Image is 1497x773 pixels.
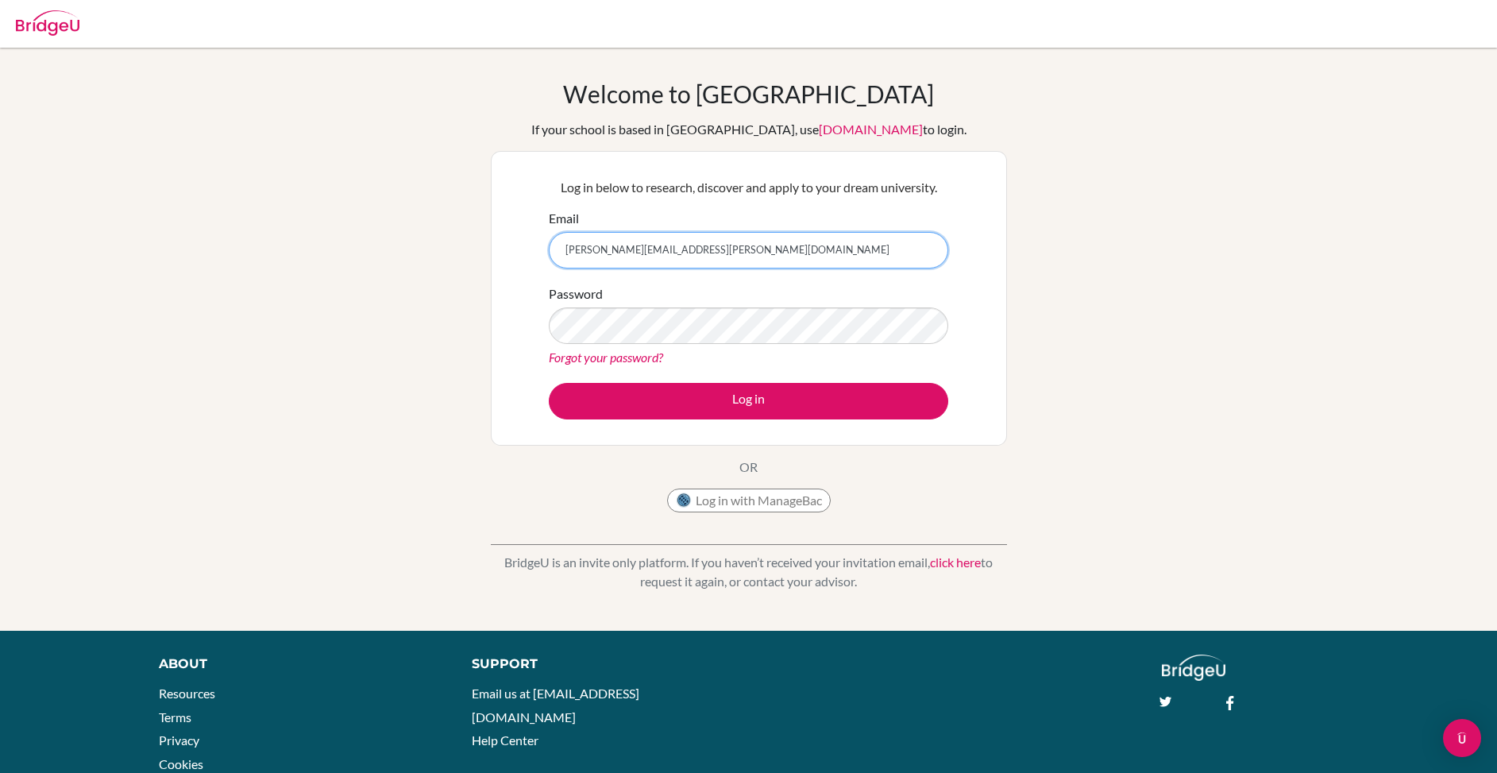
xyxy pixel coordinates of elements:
a: Email us at [EMAIL_ADDRESS][DOMAIN_NAME] [472,686,639,725]
button: Log in [549,383,948,419]
a: Privacy [159,732,199,748]
p: Log in below to research, discover and apply to your dream university. [549,178,948,197]
img: Bridge-U [16,10,79,36]
div: Support [472,655,731,674]
a: click here [930,555,981,570]
h1: Welcome to [GEOGRAPHIC_DATA] [563,79,934,108]
div: If your school is based in [GEOGRAPHIC_DATA], use to login. [531,120,966,139]
a: Resources [159,686,215,701]
a: [DOMAIN_NAME] [819,122,923,137]
a: Forgot your password? [549,350,663,365]
div: Open Intercom Messenger [1443,719,1481,757]
label: Email [549,209,579,228]
a: Terms [159,709,191,725]
a: Cookies [159,756,203,771]
a: Help Center [472,732,538,748]
div: About [159,655,436,674]
img: logo_white@2x-f4f0deed5e89b7ecb1c2cc34c3e3d731f90f0f143d5ea2071677605dd97b5244.png [1162,655,1226,681]
label: Password [549,284,603,303]
p: OR [739,458,758,477]
p: BridgeU is an invite only platform. If you haven’t received your invitation email, to request it ... [491,553,1007,591]
button: Log in with ManageBac [667,489,831,512]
